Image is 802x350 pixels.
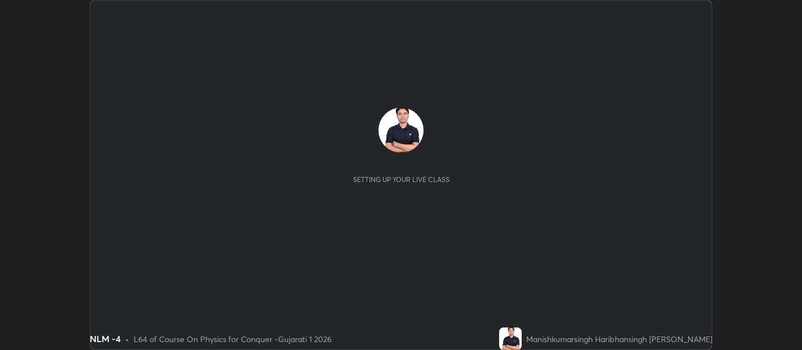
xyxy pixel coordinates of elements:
[526,333,712,345] div: Manishkumarsingh Haribhansingh [PERSON_NAME]
[499,327,522,350] img: b9b8c977c0ad43fea1605c3bc145410e.jpg
[378,108,424,153] img: b9b8c977c0ad43fea1605c3bc145410e.jpg
[90,332,121,345] div: NLM -4
[125,333,129,345] div: •
[353,175,450,184] div: Setting up your live class
[134,333,332,345] div: L64 of Course On Physics for Conquer -Gujarati 1 2026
